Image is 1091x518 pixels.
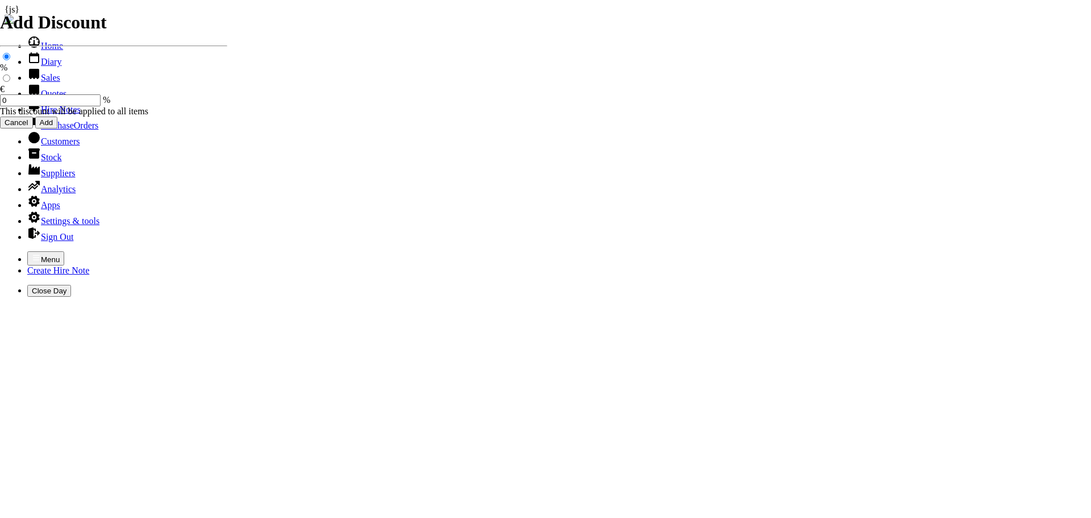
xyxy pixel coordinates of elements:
[27,163,1086,179] li: Suppliers
[27,285,71,297] button: Close Day
[35,117,58,129] input: Add
[27,251,64,266] button: Menu
[27,152,61,162] a: Stock
[27,136,80,146] a: Customers
[27,168,75,178] a: Suppliers
[27,232,73,242] a: Sign Out
[5,5,1086,15] div: js
[3,74,10,82] input: €
[27,184,76,194] a: Analytics
[27,99,1086,115] li: Hire Notes
[27,67,1086,83] li: Sales
[103,95,110,105] span: %
[27,216,99,226] a: Settings & tools
[27,200,60,210] a: Apps
[27,147,1086,163] li: Stock
[27,266,89,275] a: Create Hire Note
[3,53,10,60] input: %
